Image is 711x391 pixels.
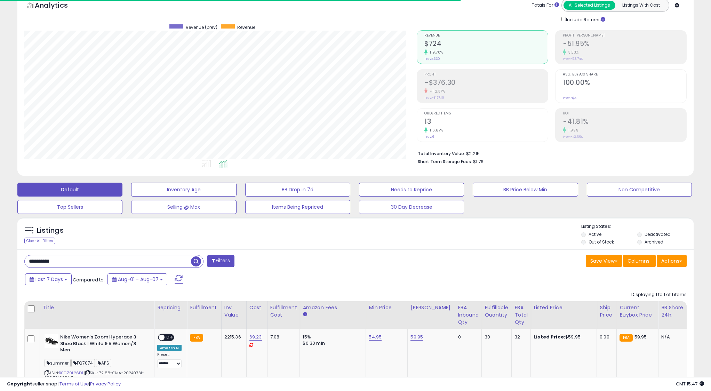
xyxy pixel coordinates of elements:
label: Deactivated [645,231,671,237]
div: seller snap | | [7,381,121,388]
img: 31gx685R-6L._SL40_.jpg [45,334,58,348]
p: Listing States: [581,223,694,230]
button: Save View [586,255,622,267]
a: 54.95 [369,334,382,341]
button: Default [17,183,122,197]
a: Privacy Policy [90,381,121,387]
div: N/A [661,334,684,340]
a: 59.95 [410,334,423,341]
span: Revenue (prev) [186,24,217,30]
div: FBA Total Qty [514,304,528,326]
strong: Copyright [7,381,32,387]
button: Aug-01 - Aug-07 [107,273,167,285]
button: All Selected Listings [564,1,615,10]
span: $1.76 [473,158,484,165]
div: 2215.36 [224,334,241,340]
div: FBA inbound Qty [458,304,479,326]
span: Aug-01 - Aug-07 [118,276,159,283]
h5: Analytics [35,0,81,12]
div: Amazon Fees [303,304,363,311]
span: 59.95 [634,334,647,340]
small: Prev: -53.74% [563,57,583,61]
span: Compared to: [73,277,105,283]
span: 2025-08-15 15:47 GMT [676,381,704,387]
label: Active [589,231,601,237]
small: 3.33% [566,50,579,55]
button: Columns [623,255,656,267]
span: Profit [424,73,548,77]
span: ROI [563,112,686,115]
small: Prev: N/A [563,96,576,100]
div: Listed Price [534,304,594,311]
li: $2,215 [418,149,681,157]
div: BB Share 24h. [661,304,687,319]
small: Prev: -$177.19 [424,96,444,100]
span: | SKU: 72.88-GMA-20240731-B0CZ9L26D1-7 [45,370,144,381]
div: $59.95 [534,334,591,340]
small: -112.37% [428,89,445,94]
button: Selling @ Max [131,200,236,214]
small: 1.99% [566,128,578,133]
button: Needs to Reprice [359,183,464,197]
button: Items Being Repriced [245,200,350,214]
span: FQ7074 [71,359,95,367]
button: Actions [657,255,687,267]
button: Listings With Cost [615,1,667,10]
div: Min Price [369,304,405,311]
div: Amazon AI [157,345,182,351]
a: B0CZ9L26D1 [59,370,83,376]
b: Nike Women's Zoom Hyperace 3 Shoe Black | White 9.5 Women/8 Men [60,334,145,355]
label: Archived [645,239,663,245]
div: Fulfillable Quantity [485,304,509,319]
span: Avg. Buybox Share [563,73,686,77]
div: Clear All Filters [24,238,55,244]
div: Displaying 1 to 1 of 1 items [631,292,687,298]
div: Current Buybox Price [620,304,655,319]
b: Listed Price: [534,334,565,340]
span: APS [96,359,111,367]
div: Fulfillment Cost [270,304,297,319]
a: 69.23 [249,334,262,341]
span: OFF [165,335,176,341]
div: 15% [303,334,360,340]
button: Top Sellers [17,200,122,214]
button: Non Competitive [587,183,692,197]
small: Amazon Fees. [303,311,307,318]
h2: 100.00% [563,79,686,88]
div: 0 [458,334,477,340]
button: BB Drop in 7d [245,183,350,197]
div: Include Returns [556,15,614,23]
span: summer [45,359,71,367]
div: Title [43,304,151,311]
h2: -51.95% [563,40,686,49]
div: 30 [485,334,506,340]
h5: Listings [37,226,64,236]
small: FBA [620,334,632,342]
b: Total Inventory Value: [418,151,465,157]
h2: $724 [424,40,548,49]
small: Prev: $330 [424,57,440,61]
h2: -41.81% [563,118,686,127]
button: 30 Day Decrease [359,200,464,214]
div: Preset: [157,352,182,368]
span: Revenue [424,34,548,38]
button: Last 7 Days [25,273,72,285]
div: Fulfillment [190,304,218,311]
button: BB Price Below Min [473,183,578,197]
div: Inv. value [224,304,243,319]
div: 7.08 [270,334,295,340]
label: Out of Stock [589,239,614,245]
span: Columns [628,257,649,264]
small: Prev: -42.66% [563,135,583,139]
div: Totals For [532,2,559,9]
div: Repricing [157,304,184,311]
button: Inventory Age [131,183,236,197]
div: [PERSON_NAME] [410,304,452,311]
button: Filters [207,255,234,267]
div: 0.00 [600,334,611,340]
small: Prev: 6 [424,135,434,139]
div: $0.30 min [303,340,360,346]
span: Revenue [237,24,255,30]
small: 116.67% [428,128,443,133]
span: Ordered Items [424,112,548,115]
